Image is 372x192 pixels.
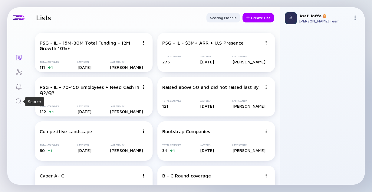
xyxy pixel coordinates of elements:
div: 1 [51,65,53,70]
div: Total Companies [162,55,181,58]
div: Last Seen By [232,99,265,102]
div: [PERSON_NAME] [110,109,143,114]
div: Competitive Landscape [40,129,92,134]
img: Menu [142,174,145,177]
span: 80 [40,148,45,153]
div: Total Companies [162,144,181,147]
div: Total Companies [40,144,59,147]
div: 1 [52,109,54,114]
div: [PERSON_NAME] [232,103,265,109]
div: Last Seen By [110,61,143,63]
div: [PERSON_NAME] [232,59,265,64]
img: Profile Picture [285,12,297,24]
div: PSG - IL - $3M+ ARR + U.S Presence [162,40,244,45]
span: 275 [162,59,170,64]
span: 34 [162,148,167,153]
img: Menu [142,130,145,133]
div: Last Seen [77,144,91,147]
div: [PERSON_NAME] [110,65,143,70]
div: B - C Round coverage [162,173,211,178]
div: [PERSON_NAME] Team [299,19,350,23]
div: Cyber A- C [40,173,64,178]
img: Menu [142,85,145,89]
img: Menu [264,85,268,89]
span: 111 [40,65,45,70]
div: PSG - IL - 70-150 Employees + Need Cash in Q2/Q3 [40,84,139,95]
div: [DATE] [200,148,214,153]
span: 121 [162,103,168,109]
div: Total Companies [162,99,181,102]
h1: Lists [36,13,51,22]
div: Last Seen By [232,144,265,147]
img: Menu [264,41,268,45]
div: 1 [51,148,52,153]
div: [DATE] [77,148,91,153]
a: Search [7,93,30,108]
div: [DATE] [77,65,91,70]
a: Reminders [7,79,30,93]
img: Menu [264,174,268,177]
div: Bootstrap Companies [162,129,210,134]
div: PSG - IL - 15M-30M Total Funding - 12M Growth 10%+ [40,40,139,51]
div: Last Seen By [232,55,265,58]
div: Raised above 50 and did not raised last 3y [162,84,259,90]
div: [PERSON_NAME] [110,148,143,153]
div: Last Seen By [110,105,143,108]
button: Scoring Models [206,13,240,22]
div: Last Seen [77,61,91,63]
div: Asaf Joffe [299,13,350,18]
div: Last Seen By [110,144,143,147]
div: Last Seen [77,105,91,108]
div: Total Companies [40,105,59,108]
img: Menu [353,15,357,20]
div: Search [28,99,41,105]
div: Total Companies [40,61,59,63]
img: Menu [142,41,145,45]
div: [DATE] [200,59,214,64]
a: Investor Map [7,64,30,79]
a: Lists [7,50,30,64]
img: Menu [264,130,268,133]
div: [PERSON_NAME] [232,148,265,153]
div: Last Seen [200,99,214,102]
button: Create List [242,13,274,22]
div: [DATE] [77,109,91,114]
div: [DATE] [200,103,214,109]
div: Last Seen [200,55,214,58]
div: 1 [173,148,175,153]
div: Last Seen [200,144,214,147]
span: 132 [40,109,46,114]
